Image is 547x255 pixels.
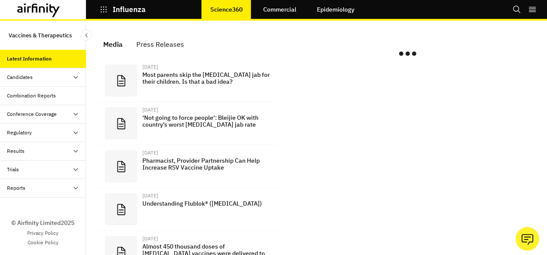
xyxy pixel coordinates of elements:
[210,6,243,13] p: Science360
[28,239,58,246] a: Cookie Policy
[27,229,58,237] a: Privacy Policy
[98,102,277,145] a: [DATE]‘Not going to force people’: Bleijie OK with country’s worst [MEDICAL_DATA] jab rate
[516,227,539,251] button: Ask our analysts
[142,157,270,171] p: Pharmacist, Provider Partnership Can Help Increase RSV Vaccine Uptake
[98,59,277,102] a: [DATE]Most parents skip the [MEDICAL_DATA] jab for their children. Is that a bad idea?
[142,236,270,241] div: [DATE]
[7,92,56,100] div: Combination Reports
[7,73,33,81] div: Candidates
[103,38,123,51] div: Media
[7,184,25,192] div: Reports
[9,27,72,43] p: Vaccines & Therapeutics
[142,200,270,207] p: Understanding Flublok® ([MEDICAL_DATA])
[81,30,92,41] button: Close Sidebar
[98,188,277,231] a: [DATE]Understanding Flublok® ([MEDICAL_DATA])
[7,166,19,173] div: Trials
[113,6,146,13] p: Influenza
[142,71,270,85] p: Most parents skip the [MEDICAL_DATA] jab for their children. Is that a bad idea?
[100,2,146,17] button: Influenza
[142,150,270,155] div: [DATE]
[7,55,52,63] div: Latest Information
[142,64,270,70] div: [DATE]
[11,219,74,228] p: © Airfinity Limited 2025
[136,38,184,51] div: Press Releases
[513,2,521,17] button: Search
[142,107,270,112] div: [DATE]
[142,114,270,128] p: ‘Not going to force people’: Bleijie OK with country’s worst [MEDICAL_DATA] jab rate
[7,129,32,137] div: Regulatory
[7,110,57,118] div: Conference Coverage
[142,193,270,198] div: [DATE]
[98,145,277,188] a: [DATE]Pharmacist, Provider Partnership Can Help Increase RSV Vaccine Uptake
[7,147,25,155] div: Results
